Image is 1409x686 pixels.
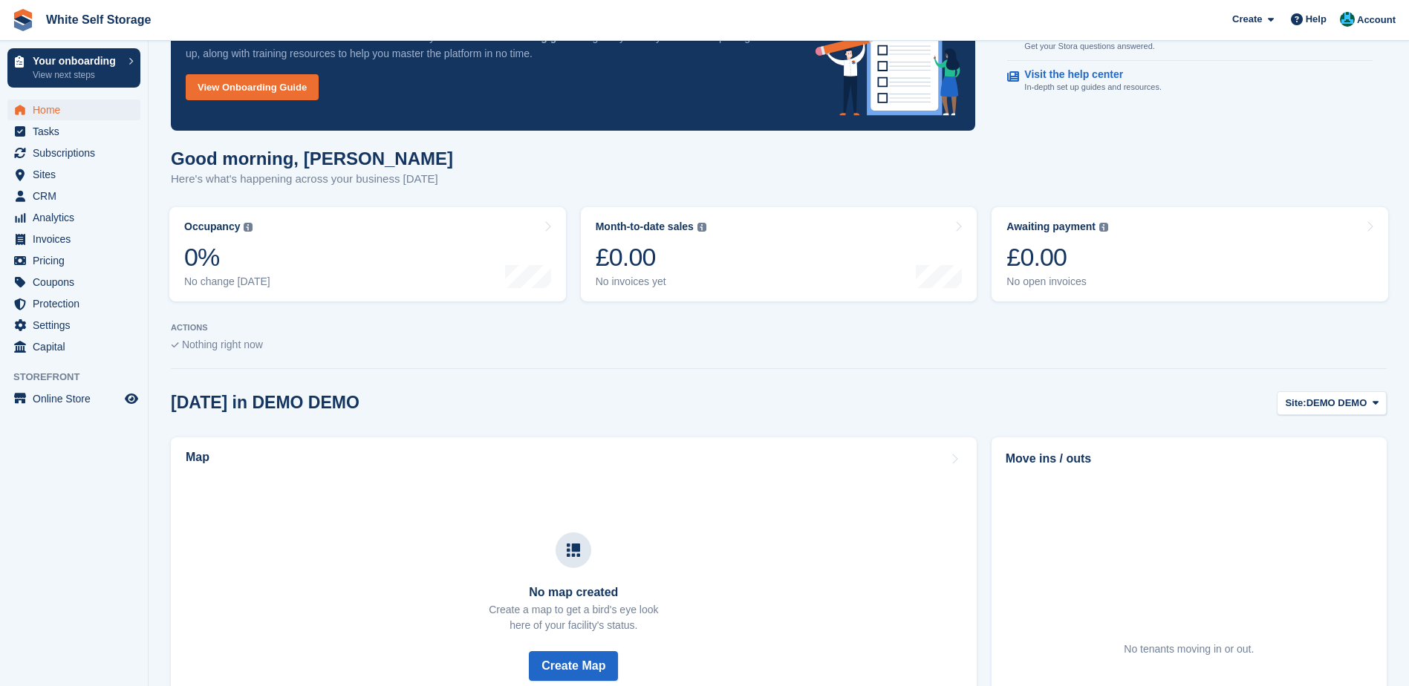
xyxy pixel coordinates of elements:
span: Pricing [33,250,122,271]
a: menu [7,229,140,249]
p: Welcome to Stora! Press the button below to access your . It gives you easy to follow steps to ge... [186,29,792,62]
p: ACTIONS [171,323,1387,333]
button: Create Map [529,651,618,681]
h2: [DATE] in DEMO DEMO [171,393,359,413]
a: Your onboarding View next steps [7,48,140,88]
span: DEMO DEMO [1307,396,1367,411]
img: icon-info-grey-7440780725fd019a000dd9b08b2336e03edf1995a4989e88bcd33f0948082b44.svg [1099,223,1108,232]
div: No tenants moving in or out. [1124,641,1254,657]
a: menu [7,143,140,163]
a: Awaiting payment £0.00 No open invoices [992,207,1388,301]
img: blank_slate_check_icon-ba018cac091ee9be17c0a81a6c232d5eb81de652e7a59be601be346b1b6ddf79.svg [171,342,179,348]
span: Account [1357,13,1396,27]
span: Home [33,99,122,120]
p: Visit the help center [1024,68,1150,81]
h3: No map created [489,586,658,599]
img: icon-info-grey-7440780725fd019a000dd9b08b2336e03edf1995a4989e88bcd33f0948082b44.svg [697,223,706,232]
h2: Move ins / outs [1006,450,1373,468]
p: Here's what's happening across your business [DATE] [171,171,453,188]
span: Nothing right now [182,339,263,350]
a: Occupancy 0% No change [DATE] [169,207,566,301]
p: Get your Stora questions answered. [1024,40,1154,53]
a: menu [7,336,140,357]
img: map-icn-33ee37083ee616e46c38cad1a60f524a97daa1e2b2c8c0bc3eb3415660979fc1.svg [567,543,580,557]
a: menu [7,250,140,271]
p: View next steps [33,68,121,82]
div: 0% [184,242,270,272]
div: Month-to-date sales [596,220,694,233]
a: menu [7,186,140,206]
a: View Onboarding Guide [186,74,319,100]
button: Site: DEMO DEMO [1277,391,1387,416]
span: Storefront [13,370,148,385]
p: Create a map to get a bird's eye look here of your facility's status. [489,602,658,633]
div: No change [DATE] [184,275,270,288]
span: Help [1306,12,1327,27]
div: £0.00 [1006,242,1108,272]
a: Visit the help center In-depth set up guides and resources. [1007,61,1373,101]
span: Protection [33,293,122,314]
span: Settings [33,315,122,336]
span: CRM [33,186,122,206]
span: Subscriptions [33,143,122,163]
a: menu [7,207,140,228]
div: No open invoices [1006,275,1108,288]
span: Sites [33,164,122,185]
a: Chat to support Get your Stora questions answered. [1007,20,1373,61]
span: Create [1232,12,1262,27]
span: Invoices [33,229,122,249]
a: menu [7,388,140,409]
span: Tasks [33,121,122,142]
h1: Good morning, [PERSON_NAME] [171,148,453,169]
a: menu [7,99,140,120]
a: White Self Storage [40,7,157,32]
p: In-depth set up guides and resources. [1024,81,1162,94]
img: stora-icon-8386f47178a22dfd0bd8f6a31ec36ba5ce8667c1dd55bd0f319d3a0aa187defe.svg [12,9,34,31]
a: Month-to-date sales £0.00 No invoices yet [581,207,977,301]
img: onboarding-info-6c161a55d2c0e0a8cae90662b2fe09162a5109e8cc188191df67fb4f79e88e88.svg [816,4,961,116]
span: Analytics [33,207,122,228]
span: Capital [33,336,122,357]
div: Occupancy [184,220,240,233]
p: Your onboarding [33,56,121,66]
img: icon-info-grey-7440780725fd019a000dd9b08b2336e03edf1995a4989e88bcd33f0948082b44.svg [244,223,253,232]
img: Jay White [1340,12,1355,27]
div: £0.00 [596,242,706,272]
h2: Map [186,451,209,464]
a: menu [7,272,140,293]
a: menu [7,315,140,336]
a: menu [7,293,140,314]
div: Awaiting payment [1006,220,1096,233]
a: menu [7,164,140,185]
span: Online Store [33,388,122,409]
span: Coupons [33,272,122,293]
div: No invoices yet [596,275,706,288]
a: Preview store [123,390,140,408]
a: menu [7,121,140,142]
span: Site: [1285,396,1306,411]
